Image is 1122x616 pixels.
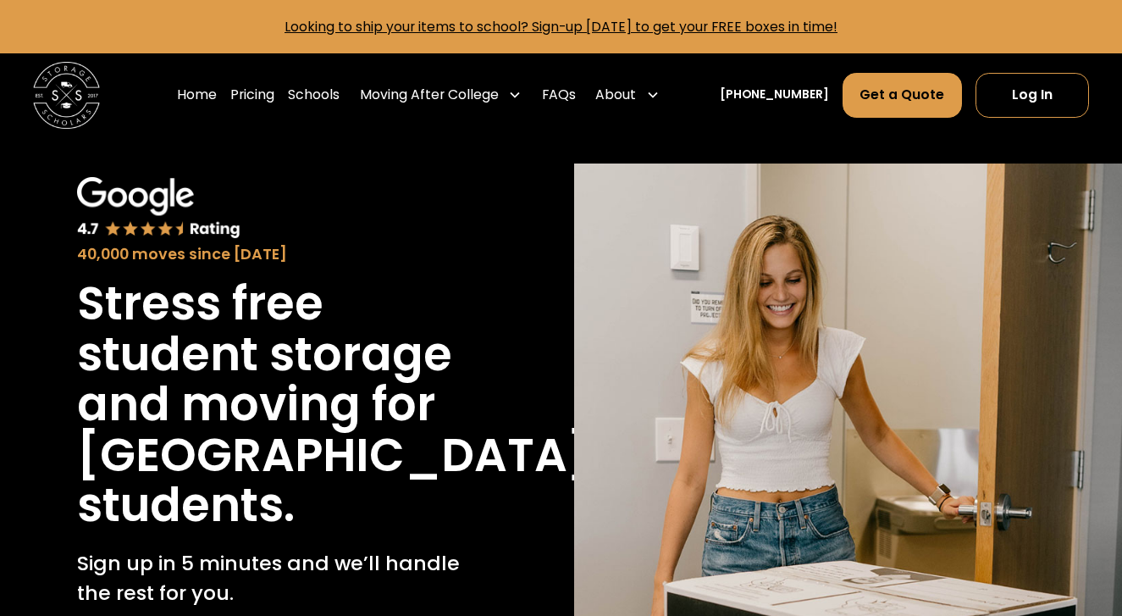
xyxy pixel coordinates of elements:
[77,430,590,481] h1: [GEOGRAPHIC_DATA]
[843,73,962,118] a: Get a Quote
[77,548,472,608] p: Sign up in 5 minutes and we’ll handle the rest for you.
[542,72,576,119] a: FAQs
[77,279,472,430] h1: Stress free student storage and moving for
[285,17,837,36] a: Looking to ship your items to school? Sign-up [DATE] to get your FREE boxes in time!
[177,72,217,119] a: Home
[976,73,1089,118] a: Log In
[33,62,100,129] a: home
[360,85,499,105] div: Moving After College
[77,177,240,240] img: Google 4.7 star rating
[77,243,472,266] div: 40,000 moves since [DATE]
[589,72,666,119] div: About
[353,72,528,119] div: Moving After College
[595,85,636,105] div: About
[720,86,829,104] a: [PHONE_NUMBER]
[33,62,100,129] img: Storage Scholars main logo
[230,72,274,119] a: Pricing
[77,480,295,531] h1: students.
[288,72,340,119] a: Schools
